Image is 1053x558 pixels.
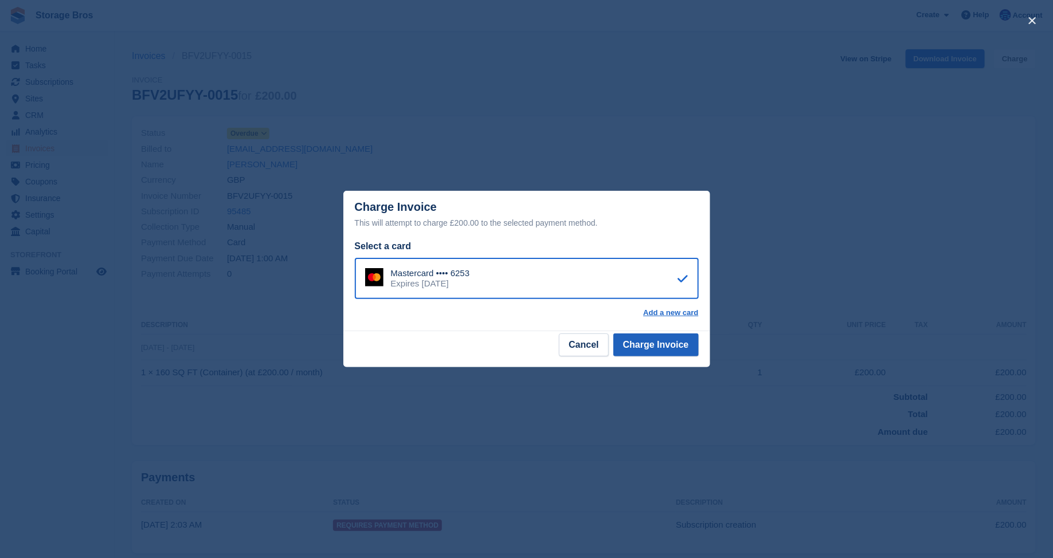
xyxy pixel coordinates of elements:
div: Select a card [355,239,699,253]
img: Mastercard Logo [365,268,383,286]
div: Charge Invoice [355,201,699,230]
button: Cancel [559,333,608,356]
a: Add a new card [643,308,698,317]
div: Expires [DATE] [391,278,470,289]
button: Charge Invoice [613,333,699,356]
div: Mastercard •••• 6253 [391,268,470,278]
div: This will attempt to charge £200.00 to the selected payment method. [355,216,699,230]
button: close [1023,11,1042,30]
